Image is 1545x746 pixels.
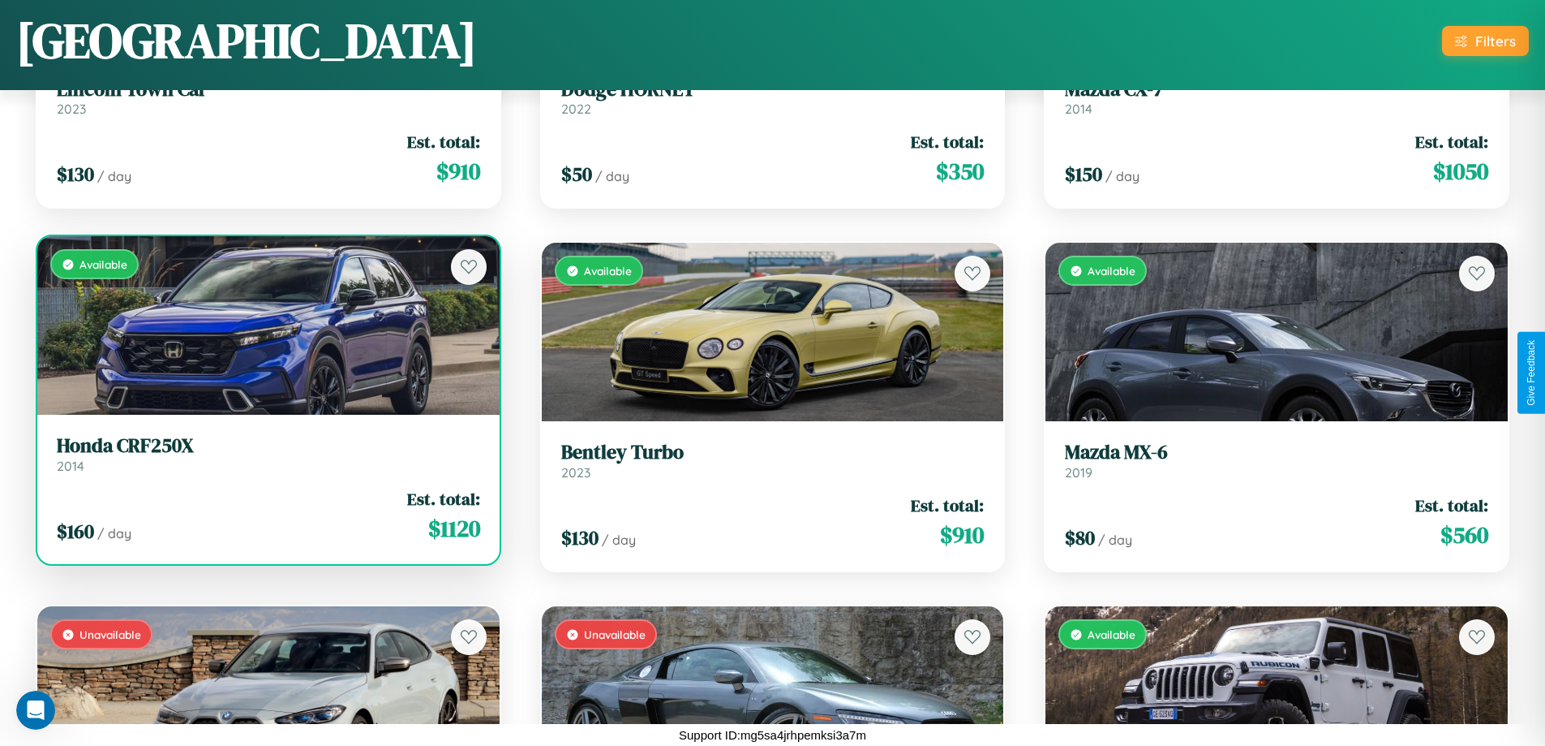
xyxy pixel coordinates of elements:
a: Mazda CX-72014 [1065,78,1488,118]
span: / day [97,525,131,541]
span: Est. total: [911,494,984,517]
span: Est. total: [911,130,984,153]
span: $ 80 [1065,524,1095,551]
span: / day [97,168,131,184]
span: $ 50 [561,161,592,188]
span: / day [595,168,629,184]
span: Available [79,257,127,271]
h3: Bentley Turbo [561,441,985,464]
span: $ 910 [436,155,480,188]
a: Lincoln Town Car2023 [57,78,480,118]
a: Mazda MX-62019 [1065,441,1488,481]
span: $ 560 [1440,519,1488,551]
span: 2022 [561,101,591,117]
span: 2019 [1065,464,1092,481]
span: Est. total: [1415,494,1488,517]
span: $ 910 [940,519,984,551]
span: $ 130 [561,524,599,551]
span: 2023 [561,464,590,481]
span: Unavailable [79,627,141,641]
span: Unavailable [584,627,646,641]
span: / day [602,532,636,548]
h3: Mazda MX-6 [1065,441,1488,464]
span: $ 130 [57,161,94,188]
span: Available [1088,627,1135,641]
span: 2023 [57,101,86,117]
span: / day [1105,168,1139,184]
div: Give Feedback [1526,340,1537,406]
span: Est. total: [407,487,480,511]
span: 2014 [57,458,84,474]
iframe: Intercom live chat [16,691,55,730]
h3: Honda CRF250X [57,434,480,458]
span: $ 350 [936,155,984,188]
span: Est. total: [407,130,480,153]
span: Available [1088,264,1135,278]
a: Honda CRF250X2014 [57,434,480,474]
span: 2014 [1065,101,1092,117]
h1: [GEOGRAPHIC_DATA] [16,7,477,74]
span: $ 1050 [1433,155,1488,188]
div: Filters [1475,32,1516,50]
span: $ 1120 [428,512,480,545]
a: Dodge HORNET2022 [561,78,985,118]
button: Filters [1442,26,1529,56]
span: $ 150 [1065,161,1102,188]
span: Available [584,264,632,278]
p: Support ID: mg5sa4jrhpemksi3a7m [679,724,866,746]
span: Est. total: [1415,130,1488,153]
span: / day [1098,532,1132,548]
span: $ 160 [57,518,94,545]
a: Bentley Turbo2023 [561,441,985,481]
